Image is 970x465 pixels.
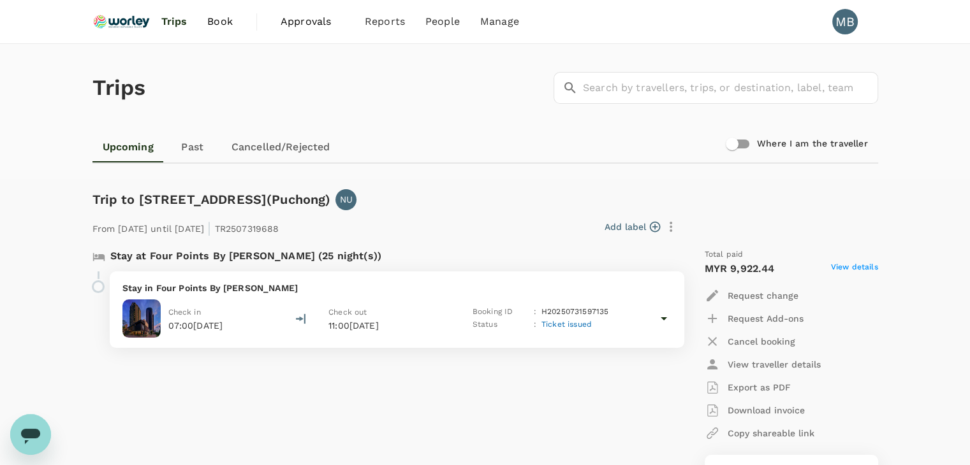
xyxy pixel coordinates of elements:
[365,14,405,29] span: Reports
[122,282,672,294] p: Stay in Four Points By [PERSON_NAME]
[221,132,341,162] a: Cancelled/Rejected
[328,308,367,317] span: Check out
[728,335,795,348] p: Cancel booking
[541,320,592,329] span: Ticket issued
[832,9,858,34] div: MB
[207,14,233,29] span: Book
[705,330,795,353] button: Cancel booking
[92,8,151,36] img: Ranhill Worley Sdn Bhd
[583,72,878,104] input: Search by travellers, trips, or destination, label, team
[705,261,775,276] p: MYR 9,922.44
[207,219,211,237] span: |
[831,261,878,276] span: View details
[168,308,201,317] span: Check in
[705,422,814,445] button: Copy shareable link
[728,427,814,440] p: Copy shareable link
[705,399,805,422] button: Download invoice
[534,318,536,331] p: :
[728,404,805,417] p: Download invoice
[10,414,51,455] iframe: Button to launch messaging window
[757,137,868,151] h6: Where I am the traveller
[168,319,223,332] p: 07:00[DATE]
[541,306,608,318] p: H20250731597135
[480,14,519,29] span: Manage
[728,289,798,302] p: Request change
[328,319,450,332] p: 11:00[DATE]
[281,14,344,29] span: Approvals
[728,358,821,371] p: View traveller details
[705,284,798,307] button: Request change
[110,248,382,264] p: Stay at Four Points By [PERSON_NAME] (25 night(s))
[705,353,821,376] button: View traveller details
[605,220,660,233] button: Add label
[705,307,804,330] button: Request Add-ons
[92,44,146,132] h1: Trips
[728,381,791,394] p: Export as PDF
[534,306,536,318] p: :
[92,215,279,238] p: From [DATE] until [DATE] TR2507319688
[92,189,331,210] h6: Trip to [STREET_ADDRESS](Puchong)
[92,132,164,162] a: Upcoming
[728,312,804,325] p: Request Add-ons
[705,376,791,399] button: Export as PDF
[161,14,187,29] span: Trips
[425,14,460,29] span: People
[122,299,161,338] img: Four Points By Sheraton Puchong
[705,248,744,261] span: Total paid
[473,318,529,331] p: Status
[473,306,529,318] p: Booking ID
[340,193,353,206] p: NU
[164,132,221,162] a: Past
